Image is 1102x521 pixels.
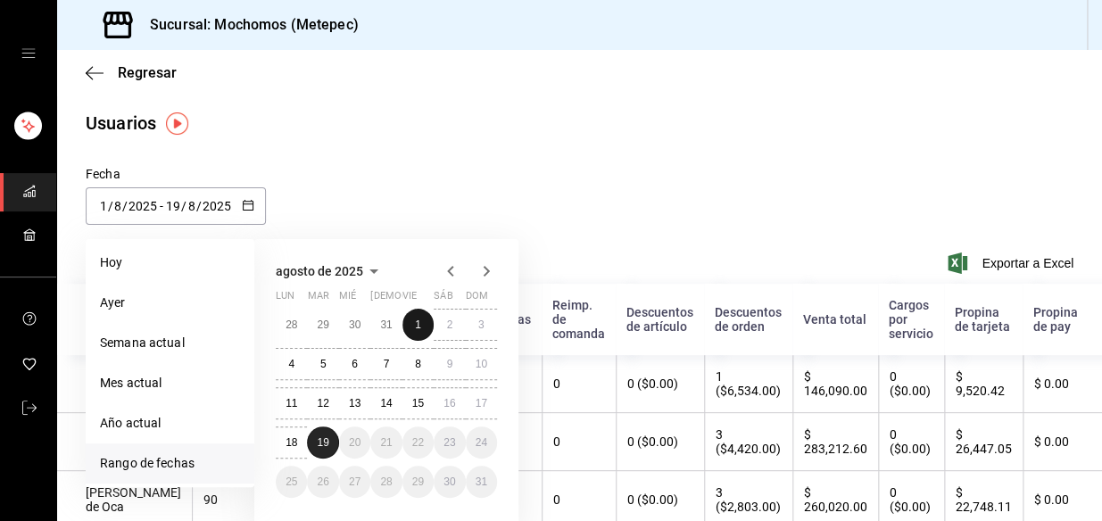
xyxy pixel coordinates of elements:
[412,436,424,449] abbr: 22 de agosto de 2025
[466,426,497,459] button: 24 de agosto de 2025
[370,290,476,309] abbr: jueves
[446,318,452,331] abbr: 2 de agosto de 2025
[307,309,338,341] button: 29 de julio de 2025
[317,318,328,331] abbr: 29 de julio de 2025
[276,260,385,282] button: agosto de 2025
[86,64,177,81] button: Regresar
[792,355,878,413] th: $ 146,090.00
[349,436,360,449] abbr: 20 de agosto de 2025
[443,436,455,449] abbr: 23 de agosto de 2025
[466,290,488,309] abbr: domingo
[286,318,297,331] abbr: 28 de julio de 2025
[878,355,944,413] th: 0 ($0.00)
[478,318,485,331] abbr: 3 de agosto de 2025
[21,46,36,61] button: open drawer
[86,243,254,283] li: Hoy
[415,318,421,331] abbr: 1 de agosto de 2025
[307,348,338,380] button: 5 de agosto de 2025
[165,199,181,213] input: Day
[380,397,392,409] abbr: 14 de agosto de 2025
[443,397,455,409] abbr: 16 de agosto de 2025
[352,358,358,370] abbr: 6 de agosto de 2025
[704,284,792,355] th: Descuentos de orden
[339,309,370,341] button: 30 de julio de 2025
[434,426,465,459] button: 23 de agosto de 2025
[616,284,704,355] th: Descuentos de artículo
[286,397,297,409] abbr: 11 de agosto de 2025
[412,476,424,488] abbr: 29 de agosto de 2025
[476,397,487,409] abbr: 17 de agosto de 2025
[57,413,192,471] th: [PERSON_NAME]
[704,355,792,413] th: 1 ($6,534.00)
[542,284,616,355] th: Reimp. de comanda
[434,466,465,498] button: 30 de agosto de 2025
[466,309,497,341] button: 3 de agosto de 2025
[108,199,113,213] span: /
[476,358,487,370] abbr: 10 de agosto de 2025
[616,355,704,413] th: 0 ($0.00)
[434,309,465,341] button: 2 de agosto de 2025
[402,348,434,380] button: 8 de agosto de 2025
[118,64,177,81] span: Regresar
[402,290,417,309] abbr: viernes
[99,199,108,213] input: Day
[57,355,192,413] th: [PERSON_NAME]
[434,290,452,309] abbr: sábado
[402,387,434,419] button: 15 de agosto de 2025
[370,426,402,459] button: 21 de agosto de 2025
[307,466,338,498] button: 26 de agosto de 2025
[944,413,1023,471] th: $ 26,447.05
[86,165,266,184] div: Fecha
[339,466,370,498] button: 27 de agosto de 2025
[86,283,254,323] li: Ayer
[276,290,294,309] abbr: lunes
[317,436,328,449] abbr: 19 de agosto de 2025
[944,355,1023,413] th: $ 9,520.42
[307,426,338,459] button: 19 de agosto de 2025
[307,290,328,309] abbr: martes
[466,466,497,498] button: 31 de agosto de 2025
[476,436,487,449] abbr: 24 de agosto de 2025
[113,199,122,213] input: Month
[402,309,434,341] button: 1 de agosto de 2025
[276,426,307,459] button: 18 de agosto de 2025
[57,284,192,355] th: Nombre
[466,348,497,380] button: 10 de agosto de 2025
[276,348,307,380] button: 4 de agosto de 2025
[276,309,307,341] button: 28 de julio de 2025
[434,387,465,419] button: 16 de agosto de 2025
[187,199,196,213] input: Month
[86,403,254,443] li: Año actual
[412,397,424,409] abbr: 15 de agosto de 2025
[86,323,254,363] li: Semana actual
[349,318,360,331] abbr: 30 de julio de 2025
[370,387,402,419] button: 14 de agosto de 2025
[951,252,1073,274] button: Exportar a Excel
[320,358,327,370] abbr: 5 de agosto de 2025
[339,348,370,380] button: 6 de agosto de 2025
[317,397,328,409] abbr: 12 de agosto de 2025
[181,199,186,213] span: /
[380,318,392,331] abbr: 31 de julio de 2025
[415,358,421,370] abbr: 8 de agosto de 2025
[86,443,254,484] li: Rango de fechas
[792,284,878,355] th: Venta total
[276,387,307,419] button: 11 de agosto de 2025
[339,387,370,419] button: 13 de agosto de 2025
[370,466,402,498] button: 28 de agosto de 2025
[276,466,307,498] button: 25 de agosto de 2025
[402,466,434,498] button: 29 de agosto de 2025
[136,14,359,36] h3: Sucursal: Mochomos (Metepec)
[339,290,356,309] abbr: miércoles
[339,426,370,459] button: 20 de agosto de 2025
[86,110,156,136] div: Usuarios
[160,199,163,213] span: -
[380,476,392,488] abbr: 28 de agosto de 2025
[288,358,294,370] abbr: 4 de agosto de 2025
[349,476,360,488] abbr: 27 de agosto de 2025
[286,476,297,488] abbr: 25 de agosto de 2025
[166,112,188,135] img: Tooltip marker
[616,413,704,471] th: 0 ($0.00)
